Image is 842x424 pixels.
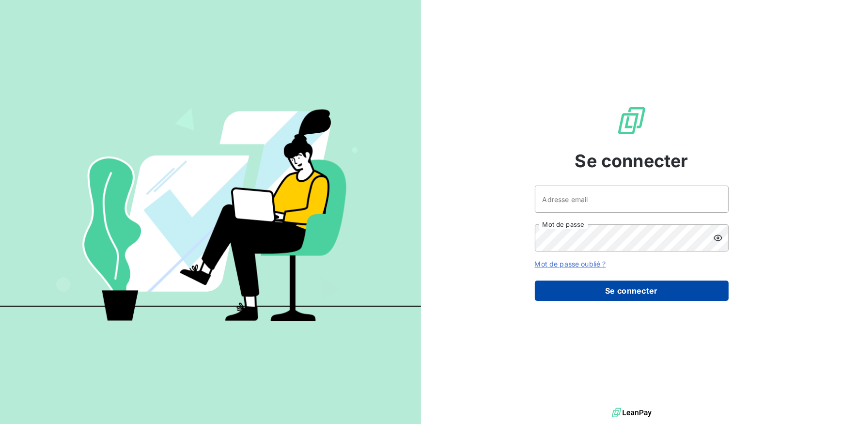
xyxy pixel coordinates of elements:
[575,148,688,174] span: Se connecter
[535,186,729,213] input: placeholder
[535,281,729,301] button: Se connecter
[616,105,647,136] img: Logo LeanPay
[535,260,606,268] a: Mot de passe oublié ?
[612,406,652,420] img: logo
